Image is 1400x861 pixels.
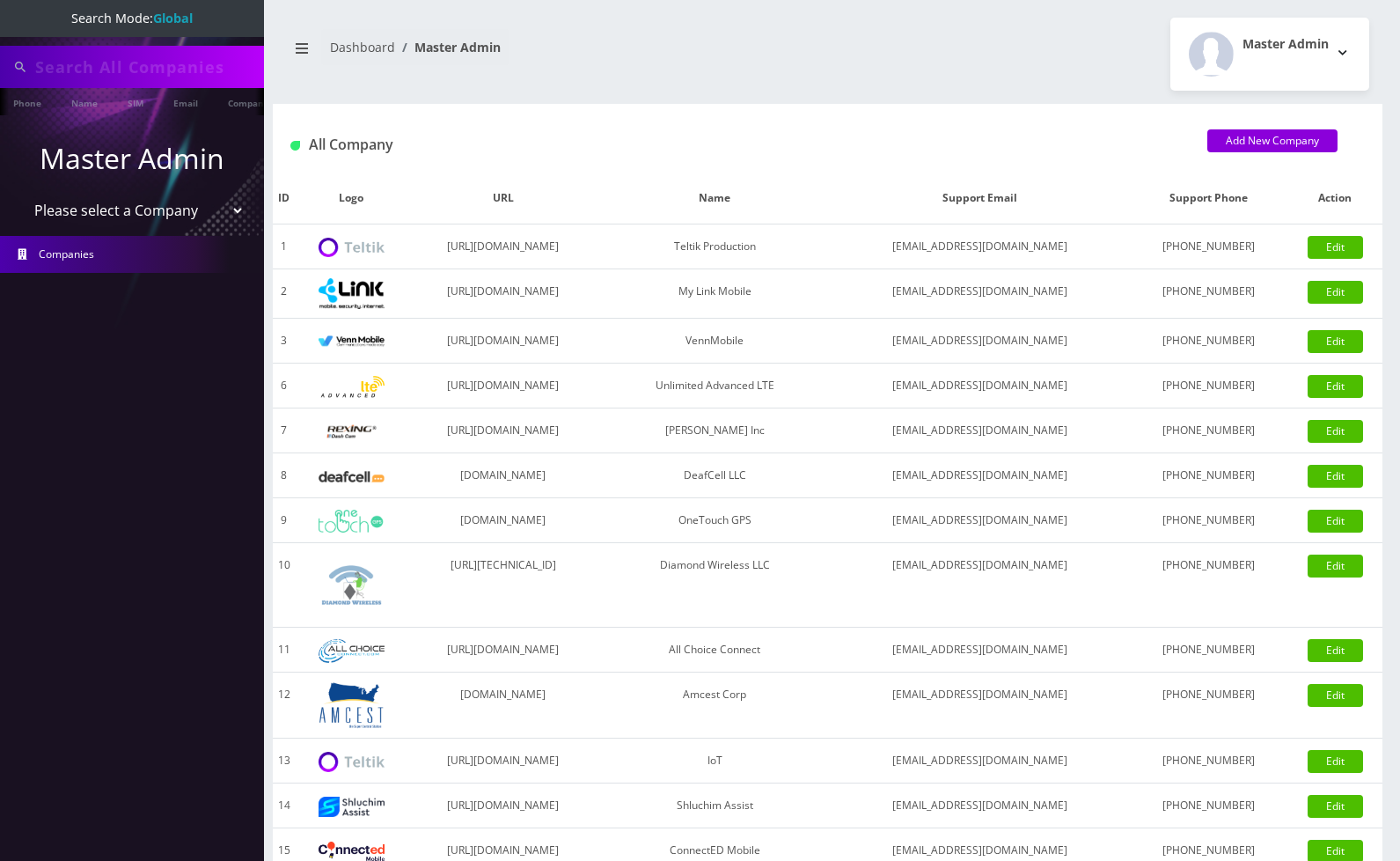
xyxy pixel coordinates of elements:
[1130,364,1287,408] td: [PHONE_NUMBER]
[407,784,598,828] td: [URL][DOMAIN_NAME]
[1130,224,1287,269] td: [PHONE_NUMBER]
[1130,498,1287,543] td: [PHONE_NUMBER]
[407,453,598,498] td: [DOMAIN_NAME]
[273,628,295,673] td: 11
[273,173,295,224] th: ID
[273,543,295,628] td: 10
[1242,37,1329,52] h2: Master Admin
[1308,281,1363,304] a: Edit
[831,173,1130,224] th: Support Email
[1308,236,1363,259] a: Edit
[273,673,295,739] td: 12
[319,335,385,348] img: VennMobile
[1130,173,1287,224] th: Support Phone
[319,238,385,258] img: Teltik Production
[831,739,1130,784] td: [EMAIL_ADDRESS][DOMAIN_NAME]
[1130,784,1287,828] td: [PHONE_NUMBER]
[1308,555,1363,578] a: Edit
[407,173,598,224] th: URL
[831,543,1130,628] td: [EMAIL_ADDRESS][DOMAIN_NAME]
[1308,465,1363,488] a: Edit
[319,639,385,663] img: All Choice Connect
[319,471,385,482] img: DeafCell LLC
[39,247,94,261] span: Companies
[4,88,50,115] a: Phone
[219,88,278,115] a: Company
[598,784,830,828] td: Shluchim Assist
[330,39,395,55] a: Dashboard
[598,543,830,628] td: Diamond Wireless LLC
[407,319,598,364] td: [URL][DOMAIN_NAME]
[153,10,193,26] strong: Global
[1130,543,1287,628] td: [PHONE_NUMBER]
[407,498,598,543] td: [DOMAIN_NAME]
[273,408,295,453] td: 7
[598,498,830,543] td: OneTouch GPS
[598,319,830,364] td: VennMobile
[831,269,1130,319] td: [EMAIL_ADDRESS][DOMAIN_NAME]
[598,224,830,269] td: Teltik Production
[319,797,385,817] img: Shluchim Assist
[831,319,1130,364] td: [EMAIL_ADDRESS][DOMAIN_NAME]
[319,681,385,729] img: Amcest Corp
[598,628,830,673] td: All Choice Connect
[1130,408,1287,453] td: [PHONE_NUMBER]
[831,364,1130,408] td: [EMAIL_ADDRESS][DOMAIN_NAME]
[1308,420,1363,443] a: Edit
[598,408,830,453] td: [PERSON_NAME] Inc
[831,628,1130,673] td: [EMAIL_ADDRESS][DOMAIN_NAME]
[407,224,598,269] td: [URL][DOMAIN_NAME]
[598,364,830,408] td: Unlimited Advanced LTE
[1130,739,1287,784] td: [PHONE_NUMBER]
[1130,319,1287,364] td: [PHONE_NUMBER]
[831,408,1130,453] td: [EMAIL_ADDRESS][DOMAIN_NAME]
[598,173,830,224] th: Name
[62,88,106,115] a: Name
[1130,269,1287,319] td: [PHONE_NUMBER]
[1287,173,1382,224] th: Action
[831,453,1130,498] td: [EMAIL_ADDRESS][DOMAIN_NAME]
[1207,129,1338,152] a: Add New Company
[598,269,830,319] td: My Link Mobile
[407,739,598,784] td: [URL][DOMAIN_NAME]
[407,408,598,453] td: [URL][DOMAIN_NAME]
[1308,795,1363,818] a: Edit
[1308,330,1363,353] a: Edit
[1130,673,1287,739] td: [PHONE_NUMBER]
[1308,750,1363,773] a: Edit
[290,141,300,151] img: All Company
[831,673,1130,739] td: [EMAIL_ADDRESS][DOMAIN_NAME]
[407,364,598,408] td: [URL][DOMAIN_NAME]
[273,453,295,498] td: 8
[319,752,385,772] img: IoT
[1308,510,1363,533] a: Edit
[1308,684,1363,707] a: Edit
[273,269,295,319] td: 2
[831,784,1130,828] td: [EMAIL_ADDRESS][DOMAIN_NAME]
[1130,628,1287,673] td: [PHONE_NUMBER]
[1130,453,1287,498] td: [PHONE_NUMBER]
[1308,639,1363,662] a: Edit
[273,224,295,269] td: 1
[598,453,830,498] td: DeafCell LLC
[395,38,501,56] li: Master Admin
[598,739,830,784] td: IoT
[273,498,295,543] td: 9
[407,269,598,319] td: [URL][DOMAIN_NAME]
[119,88,152,115] a: SIM
[273,319,295,364] td: 3
[273,784,295,828] td: 14
[319,423,385,440] img: Rexing Inc
[71,10,193,26] span: Search Mode:
[319,278,385,309] img: My Link Mobile
[407,673,598,739] td: [DOMAIN_NAME]
[407,543,598,628] td: [URL][TECHNICAL_ID]
[319,510,385,533] img: OneTouch GPS
[273,364,295,408] td: 6
[319,376,385,398] img: Unlimited Advanced LTE
[295,173,407,224] th: Logo
[407,628,598,673] td: [URL][DOMAIN_NAME]
[35,50,260,84] input: Search All Companies
[1308,375,1363,398] a: Edit
[319,552,385,618] img: Diamond Wireless LLC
